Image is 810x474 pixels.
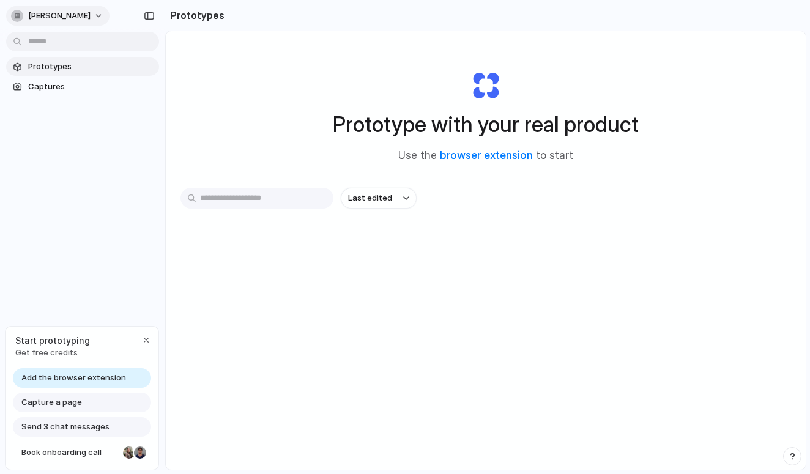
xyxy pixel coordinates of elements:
[6,6,110,26] button: [PERSON_NAME]
[333,108,639,141] h1: Prototype with your real product
[13,368,151,388] a: Add the browser extension
[348,192,392,204] span: Last edited
[133,445,147,460] div: Christian Iacullo
[21,372,126,384] span: Add the browser extension
[6,78,159,96] a: Captures
[28,61,154,73] span: Prototypes
[6,57,159,76] a: Prototypes
[165,8,225,23] h2: Prototypes
[21,396,82,409] span: Capture a page
[122,445,136,460] div: Nicole Kubica
[15,334,90,347] span: Start prototyping
[21,421,110,433] span: Send 3 chat messages
[13,443,151,462] a: Book onboarding call
[341,188,417,209] button: Last edited
[28,10,91,22] span: [PERSON_NAME]
[440,149,533,161] a: browser extension
[398,148,573,164] span: Use the to start
[21,446,118,459] span: Book onboarding call
[28,81,154,93] span: Captures
[15,347,90,359] span: Get free credits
